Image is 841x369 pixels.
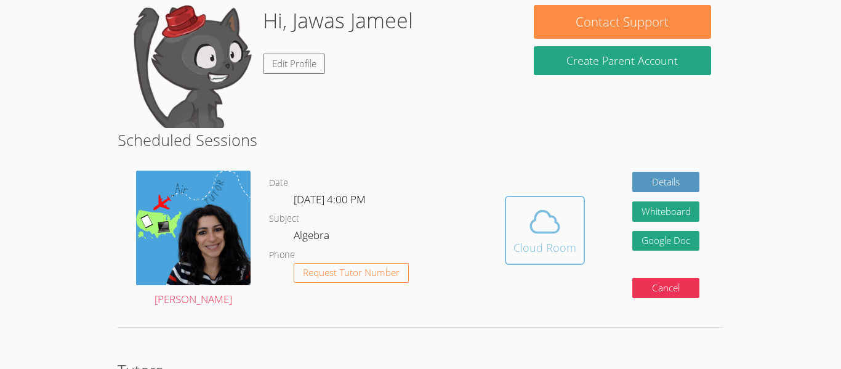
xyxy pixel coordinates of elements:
[632,201,700,222] button: Whiteboard
[136,171,251,285] img: air%20tutor%20avatar.png
[294,227,332,248] dd: Algebra
[269,248,295,263] dt: Phone
[513,239,576,256] div: Cloud Room
[118,128,723,152] h2: Scheduled Sessions
[269,176,288,191] dt: Date
[632,231,700,251] a: Google Doc
[632,172,700,192] a: Details
[263,5,413,36] h1: Hi, Jawas Jameel
[294,192,366,206] span: [DATE] 4:00 PM
[534,46,711,75] button: Create Parent Account
[136,171,251,309] a: [PERSON_NAME]
[130,5,253,128] img: default.png
[294,263,409,283] button: Request Tutor Number
[303,268,400,277] span: Request Tutor Number
[534,5,711,39] button: Contact Support
[632,278,700,298] button: Cancel
[263,54,326,74] a: Edit Profile
[505,196,585,265] button: Cloud Room
[269,211,299,227] dt: Subject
